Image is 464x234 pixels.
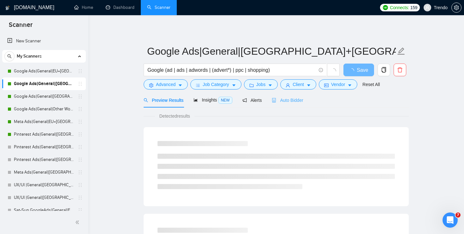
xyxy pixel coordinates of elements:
[14,115,74,128] a: Meta Ads|General|EU+[GEOGRAPHIC_DATA]|
[78,157,83,162] span: holder
[78,81,83,86] span: holder
[78,69,83,74] span: holder
[378,64,390,76] button: copy
[306,83,311,88] span: caret-down
[78,208,83,213] span: holder
[147,43,396,59] input: Scanner name...
[78,94,83,99] span: holder
[17,50,42,63] span: My Scanners
[193,97,232,102] span: Insights
[203,81,229,88] span: Job Category
[156,81,175,88] span: Advanced
[272,98,303,103] span: Auto Bidder
[343,64,374,76] button: Save
[78,145,83,150] span: holder
[383,5,388,10] img: upwork-logo.png
[451,5,461,10] a: setting
[14,103,74,115] a: Google Ads|General|Other World|
[14,90,74,103] a: Google Ads|General|[GEOGRAPHIC_DATA]|
[78,132,83,137] span: holder
[144,98,183,103] span: Preview Results
[249,83,254,88] span: folder
[196,83,200,88] span: bars
[178,83,182,88] span: caret-down
[155,113,194,120] span: Detected results
[349,68,357,73] span: loading
[193,98,198,102] span: area-chart
[242,98,247,102] span: notification
[244,79,278,89] button: folderJobscaret-down
[78,107,83,112] span: holder
[394,67,406,73] span: delete
[5,3,10,13] img: logo
[451,3,461,13] button: setting
[319,68,323,72] span: info-circle
[147,66,316,74] input: Search Freelance Jobs...
[4,51,15,61] button: search
[14,141,74,153] a: Pinterest Ads|General|[GEOGRAPHIC_DATA]+[GEOGRAPHIC_DATA]|
[268,83,272,88] span: caret-down
[78,182,83,188] span: holder
[149,83,153,88] span: setting
[74,5,93,10] a: homeHome
[78,195,83,200] span: holder
[78,170,83,175] span: holder
[75,219,81,225] span: double-left
[14,179,74,191] a: UX/UI |General|[GEOGRAPHIC_DATA]+[GEOGRAPHIC_DATA]+[GEOGRAPHIC_DATA]+[GEOGRAPHIC_DATA]|
[218,97,232,104] span: NEW
[286,83,290,88] span: user
[190,79,241,89] button: barsJob Categorycaret-down
[4,20,38,34] span: Scanner
[144,98,148,102] span: search
[256,81,266,88] span: Jobs
[443,212,458,228] iframe: Intercom live chat
[394,64,406,76] button: delete
[14,166,74,179] a: Meta Ads|General|[GEOGRAPHIC_DATA]|
[293,81,304,88] span: Client
[348,83,352,88] span: caret-down
[390,4,409,11] span: Connects:
[7,35,81,47] a: New Scanner
[330,68,336,74] span: loading
[455,212,461,218] span: 7
[144,79,188,89] button: settingAdvancedcaret-down
[324,83,329,88] span: idcard
[14,191,74,204] a: UX/UI |General|[GEOGRAPHIC_DATA] + [GEOGRAPHIC_DATA]|
[242,98,262,103] span: Alerts
[14,204,74,217] a: Sat-Sun GoogleAds|General|EU+[GEOGRAPHIC_DATA]|
[378,67,390,73] span: copy
[397,47,405,55] span: edit
[232,83,236,88] span: caret-down
[319,79,357,89] button: idcardVendorcaret-down
[14,77,74,90] a: Google Ads|General|[GEOGRAPHIC_DATA]+[GEOGRAPHIC_DATA]|
[147,5,170,10] a: searchScanner
[410,4,417,11] span: 159
[272,98,276,102] span: robot
[331,81,345,88] span: Vendor
[357,66,368,74] span: Save
[5,54,14,58] span: search
[362,81,380,88] a: Reset All
[106,5,134,10] a: dashboardDashboard
[14,128,74,141] a: Pinterest Ads|General|[GEOGRAPHIC_DATA]+[GEOGRAPHIC_DATA]|
[280,79,316,89] button: userClientcaret-down
[425,5,430,10] span: user
[14,65,74,77] a: Google Ads|General|EU+[GEOGRAPHIC_DATA]|
[14,153,74,166] a: Pinterest Ads|General|[GEOGRAPHIC_DATA]|
[2,35,86,47] li: New Scanner
[78,119,83,124] span: holder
